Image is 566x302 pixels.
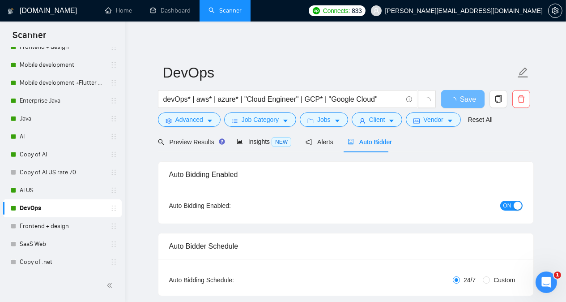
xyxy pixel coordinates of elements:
[323,6,350,16] span: Connects:
[388,117,395,124] span: caret-down
[441,90,485,108] button: Save
[105,7,132,14] a: homeHome
[110,151,117,158] span: holder
[110,97,117,104] span: holder
[166,117,172,124] span: setting
[503,201,511,211] span: ON
[163,94,402,105] input: Search Freelance Jobs...
[20,199,105,217] a: DevOps
[242,115,279,125] span: Job Category
[218,138,226,146] div: Tooltip anchor
[423,115,443,125] span: Vendor
[20,181,105,199] a: AI US
[468,115,493,125] a: Reset All
[110,205,117,212] span: holder
[490,95,507,103] span: copy
[359,117,366,124] span: user
[169,162,523,187] div: Auto Bidding Enabled
[20,235,105,253] a: SaaS Web
[150,7,191,14] a: dashboardDashboard
[110,133,117,140] span: holder
[20,92,105,110] a: Enterprise Java
[20,217,105,235] a: Frontend + design
[237,138,243,145] span: area-chart
[5,29,53,47] span: Scanner
[406,96,412,102] span: info-circle
[110,79,117,86] span: holder
[517,67,529,78] span: edit
[163,61,515,84] input: Scanner name...
[306,139,312,145] span: notification
[207,117,213,124] span: caret-down
[447,117,453,124] span: caret-down
[169,233,523,259] div: Auto Bidder Schedule
[110,241,117,248] span: holder
[352,6,362,16] span: 833
[348,139,354,145] span: robot
[158,112,221,127] button: settingAdvancedcaret-down
[282,117,289,124] span: caret-down
[232,117,238,124] span: bars
[449,97,460,104] span: loading
[20,74,105,92] a: Mobile development +Flutter React Native
[313,7,320,14] img: upwork-logo.png
[169,201,287,211] div: Auto Bidding Enabled:
[549,7,562,14] span: setting
[317,115,331,125] span: Jobs
[110,259,117,266] span: holder
[460,94,476,105] span: Save
[8,4,14,18] img: logo
[369,115,385,125] span: Client
[20,164,105,181] a: Copy of AI US rate 70
[406,112,460,127] button: idcardVendorcaret-down
[306,138,333,146] span: Alerts
[352,112,403,127] button: userClientcaret-down
[20,110,105,128] a: Java
[272,137,291,147] span: NEW
[158,139,164,145] span: search
[20,146,105,164] a: Copy of AI
[175,115,203,125] span: Advanced
[423,97,431,105] span: loading
[110,223,117,230] span: holder
[110,61,117,69] span: holder
[237,138,291,145] span: Insights
[20,56,105,74] a: Mobile development
[209,7,242,14] a: searchScanner
[307,117,314,124] span: folder
[413,117,420,124] span: idcard
[20,128,105,146] a: AI
[20,253,105,271] a: Copy of .net
[106,281,115,290] span: double-left
[490,275,519,285] span: Custom
[110,187,117,194] span: holder
[513,95,530,103] span: delete
[489,90,507,108] button: copy
[548,7,562,14] a: setting
[110,115,117,122] span: holder
[334,117,340,124] span: caret-down
[512,90,530,108] button: delete
[158,138,222,146] span: Preview Results
[548,4,562,18] button: setting
[300,112,348,127] button: folderJobscaret-down
[224,112,296,127] button: barsJob Categorycaret-down
[110,169,117,176] span: holder
[348,138,392,146] span: Auto Bidder
[554,272,561,279] span: 1
[373,8,379,14] span: user
[169,275,287,285] div: Auto Bidding Schedule:
[536,272,557,293] iframe: Intercom live chat
[460,275,479,285] span: 24/7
